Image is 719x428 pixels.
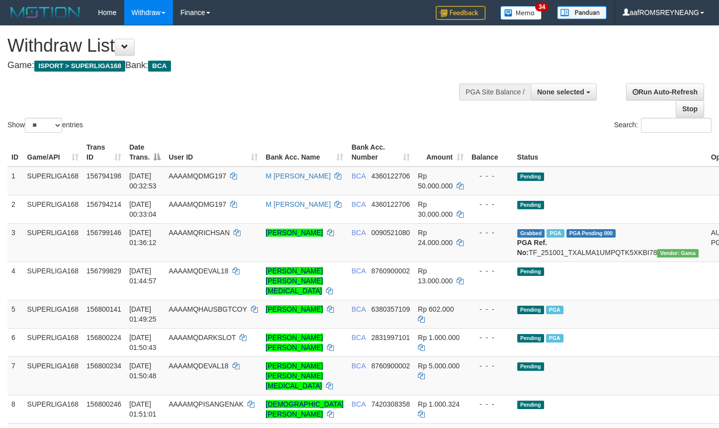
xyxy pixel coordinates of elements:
[418,200,453,218] span: Rp 30.000.000
[266,172,331,180] a: M [PERSON_NAME]
[86,400,121,408] span: 156800246
[500,6,542,20] img: Button%20Memo.svg
[266,200,331,208] a: M [PERSON_NAME]
[7,328,23,356] td: 6
[23,195,83,223] td: SUPERLIGA168
[414,138,468,167] th: Amount: activate to sort column ascending
[676,100,704,117] a: Stop
[82,138,125,167] th: Trans ID: activate to sort column ascending
[626,84,704,100] a: Run Auto-Refresh
[7,261,23,300] td: 4
[351,200,365,208] span: BCA
[7,395,23,423] td: 8
[472,333,509,342] div: - - -
[371,200,410,208] span: Copy 4360122706 to clipboard
[129,267,157,285] span: [DATE] 01:44:57
[472,228,509,238] div: - - -
[371,267,410,275] span: Copy 8760900002 to clipboard
[129,305,157,323] span: [DATE] 01:49:25
[168,267,228,275] span: AAAAMQDEVAL18
[23,261,83,300] td: SUPERLIGA168
[557,6,607,19] img: panduan.png
[168,334,236,342] span: AAAAMQDARKSLOT
[168,305,247,313] span: AAAAMQHAUSBGTCOY
[517,306,544,314] span: Pending
[86,172,121,180] span: 156794198
[23,223,83,261] td: SUPERLIGA168
[266,305,323,313] a: [PERSON_NAME]
[472,199,509,209] div: - - -
[468,138,513,167] th: Balance
[546,334,563,342] span: Marked by aafnonsreyleab
[168,200,226,208] span: AAAAMQDMG197
[23,328,83,356] td: SUPERLIGA168
[418,267,453,285] span: Rp 13.000.000
[168,362,228,370] span: AAAAMQDEVAL18
[517,267,544,276] span: Pending
[129,334,157,351] span: [DATE] 01:50:43
[25,118,62,133] select: Showentries
[371,334,410,342] span: Copy 2831997101 to clipboard
[86,305,121,313] span: 156800141
[23,395,83,423] td: SUPERLIGA168
[351,305,365,313] span: BCA
[371,400,410,408] span: Copy 7420308358 to clipboard
[34,61,125,72] span: ISPORT > SUPERLIGA168
[535,2,549,11] span: 34
[23,356,83,395] td: SUPERLIGA168
[371,172,410,180] span: Copy 4360122706 to clipboard
[517,362,544,371] span: Pending
[7,5,83,20] img: MOTION_logo.png
[148,61,170,72] span: BCA
[517,334,544,342] span: Pending
[351,229,365,237] span: BCA
[266,362,323,390] a: [PERSON_NAME] [PERSON_NAME][MEDICAL_DATA]
[517,229,545,238] span: Grabbed
[7,118,83,133] label: Show entries
[266,267,323,295] a: [PERSON_NAME] [PERSON_NAME][MEDICAL_DATA]
[418,400,460,408] span: Rp 1.000.324
[418,229,453,247] span: Rp 24.000.000
[531,84,597,100] button: None selected
[517,172,544,181] span: Pending
[347,138,414,167] th: Bank Acc. Number: activate to sort column ascending
[472,399,509,409] div: - - -
[7,61,470,71] h4: Game: Bank:
[517,239,547,257] b: PGA Ref. No:
[23,300,83,328] td: SUPERLIGA168
[547,229,564,238] span: Marked by aafnonsreyleab
[351,172,365,180] span: BCA
[351,362,365,370] span: BCA
[436,6,485,20] img: Feedback.jpg
[7,138,23,167] th: ID
[125,138,164,167] th: Date Trans.: activate to sort column descending
[86,267,121,275] span: 156799829
[7,195,23,223] td: 2
[7,167,23,195] td: 1
[418,362,460,370] span: Rp 5.000.000
[513,138,707,167] th: Status
[23,138,83,167] th: Game/API: activate to sort column ascending
[351,267,365,275] span: BCA
[537,88,584,96] span: None selected
[641,118,712,133] input: Search:
[129,229,157,247] span: [DATE] 01:36:12
[371,229,410,237] span: Copy 0090521080 to clipboard
[7,36,470,56] h1: Withdraw List
[7,356,23,395] td: 7
[351,400,365,408] span: BCA
[517,401,544,409] span: Pending
[129,200,157,218] span: [DATE] 00:33:04
[129,400,157,418] span: [DATE] 01:51:01
[418,172,453,190] span: Rp 50.000.000
[23,167,83,195] td: SUPERLIGA168
[517,201,544,209] span: Pending
[472,304,509,314] div: - - -
[86,229,121,237] span: 156799146
[266,334,323,351] a: [PERSON_NAME] [PERSON_NAME]
[129,172,157,190] span: [DATE] 00:32:53
[513,223,707,261] td: TF_251001_TXALMA1UMPQTK5XKBI78
[168,229,230,237] span: AAAAMQRICHSAN
[129,362,157,380] span: [DATE] 01:50:48
[566,229,616,238] span: PGA Pending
